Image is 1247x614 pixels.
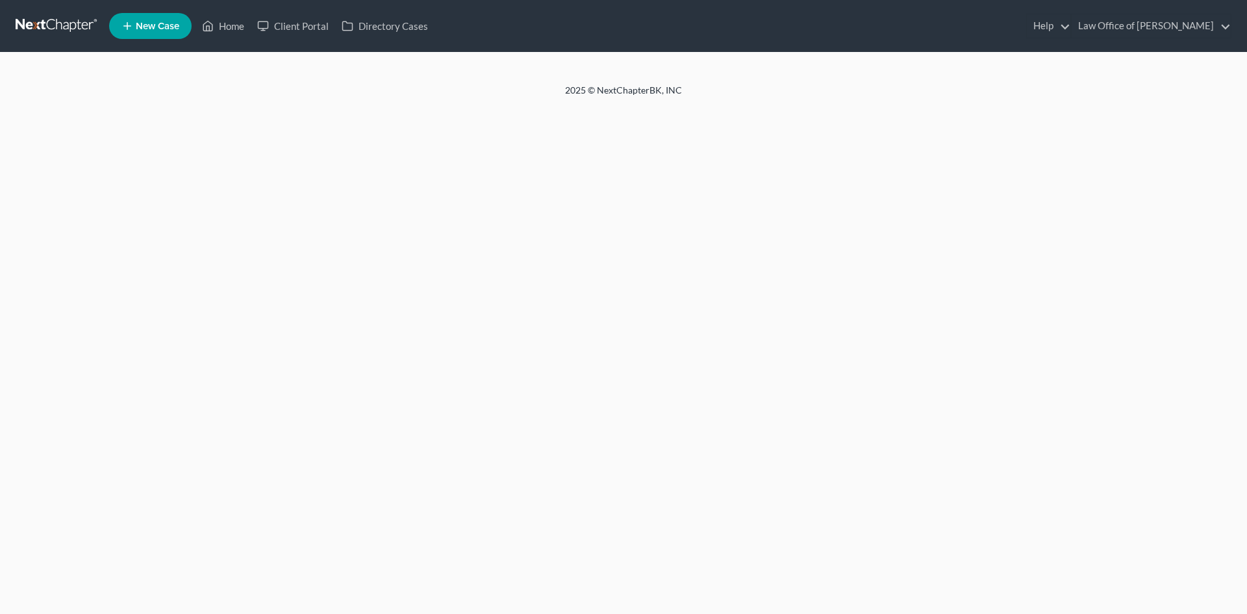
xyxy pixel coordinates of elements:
[1072,14,1231,38] a: Law Office of [PERSON_NAME]
[1027,14,1070,38] a: Help
[253,84,994,107] div: 2025 © NextChapterBK, INC
[195,14,251,38] a: Home
[335,14,435,38] a: Directory Cases
[251,14,335,38] a: Client Portal
[109,13,192,39] new-legal-case-button: New Case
